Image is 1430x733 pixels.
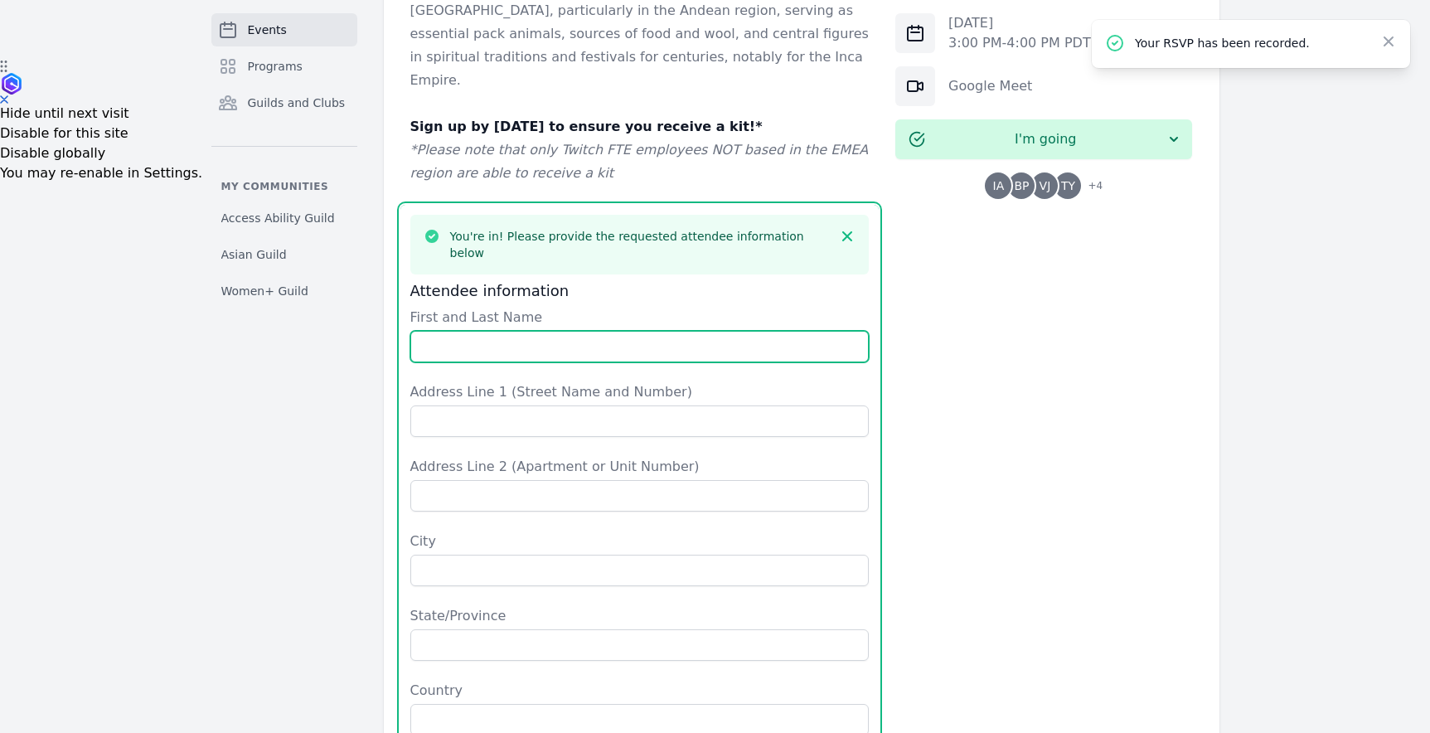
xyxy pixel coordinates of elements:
span: I'm going [925,129,1166,149]
label: First and Last Name [410,308,870,328]
h3: Attendee information [410,281,870,301]
p: [DATE] [948,13,1091,33]
a: Programs [211,50,357,83]
span: VJ [1040,180,1051,192]
nav: Sidebar [211,13,357,306]
a: Asian Guild [211,240,357,269]
span: Access Ability Guild [221,210,335,226]
label: Address Line 2 (Apartment or Unit Number) [410,457,870,477]
p: 3:00 PM - 4:00 PM PDT [948,33,1091,53]
p: My communities [211,180,357,193]
a: Guilds and Clubs [211,86,357,119]
p: Your RSVP has been recorded. [1135,35,1367,51]
label: Country [410,681,870,701]
span: Programs [248,58,303,75]
h3: You're in! Please provide the requested attendee information below [450,228,830,261]
span: + 4 [1078,176,1103,199]
span: BP [1014,180,1029,192]
label: State/Province [410,606,870,626]
span: Guilds and Clubs [248,95,346,111]
label: City [410,532,870,551]
a: Access Ability Guild [211,203,357,233]
label: Address Line 1 (Street Name and Number) [410,382,870,402]
a: Women+ Guild [211,276,357,306]
em: *Please note that only Twitch FTE employees NOT based in the EMEA region are able to receive a kit [410,142,869,181]
a: Events [211,13,357,46]
span: Women+ Guild [221,283,308,299]
span: IA [993,180,1005,192]
span: Events [248,22,287,38]
button: I'm going [895,119,1192,159]
a: Google Meet [948,78,1032,94]
span: TY [1061,180,1075,192]
strong: Sign up by [DATE] to ensure you receive a kit!* [410,119,763,134]
span: Asian Guild [221,246,287,263]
